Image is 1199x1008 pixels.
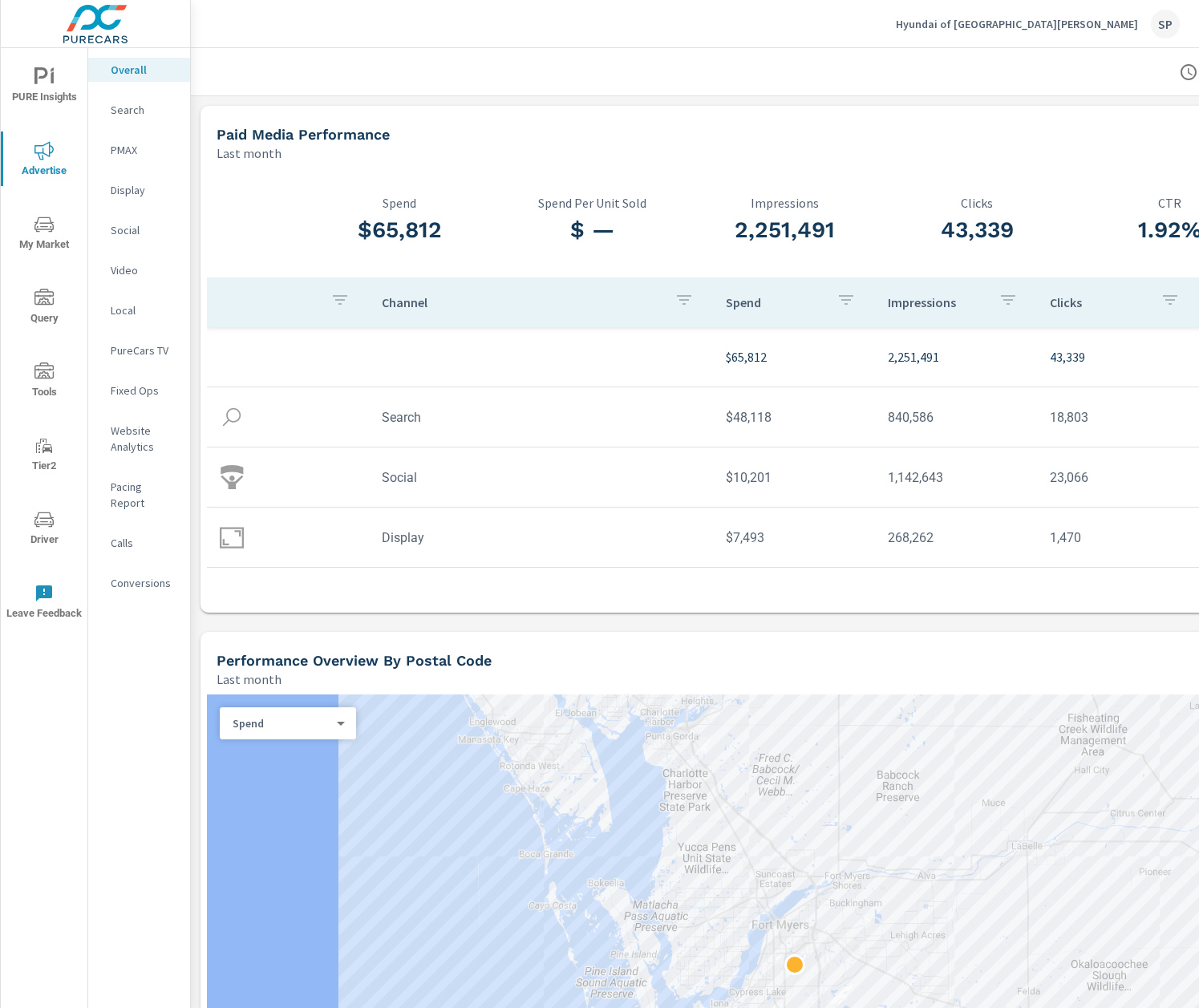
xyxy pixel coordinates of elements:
[688,217,881,244] h3: 2,251,491
[6,584,83,623] span: Leave Feedback
[496,217,688,244] h3: $ —
[303,217,496,244] h3: $65,812
[220,405,244,429] img: icon-search.svg
[88,379,190,403] div: Fixed Ops
[111,479,177,511] p: Pacing Report
[382,294,662,310] p: Channel
[88,298,190,322] div: Local
[217,144,282,163] p: Last month
[896,17,1138,31] p: Hyundai of [GEOGRAPHIC_DATA][PERSON_NAME]
[111,182,177,198] p: Display
[111,142,177,158] p: PMAX
[713,397,875,438] td: $48,118
[88,218,190,242] div: Social
[888,294,986,310] p: Impressions
[688,196,881,210] p: Impressions
[369,517,713,558] td: Display
[713,517,875,558] td: $7,493
[88,58,190,82] div: Overall
[369,397,713,438] td: Search
[111,62,177,78] p: Overall
[111,575,177,591] p: Conversions
[88,531,190,555] div: Calls
[88,98,190,122] div: Search
[1037,397,1199,438] td: 18,803
[220,465,244,489] img: icon-social.svg
[881,217,1073,244] h3: 43,339
[1151,10,1180,38] div: SP
[1037,457,1199,498] td: 23,066
[88,475,190,515] div: Pacing Report
[111,383,177,399] p: Fixed Ops
[88,419,190,459] div: Website Analytics
[88,178,190,202] div: Display
[217,652,492,669] h5: Performance Overview By Postal Code
[875,397,1037,438] td: 840,586
[111,222,177,238] p: Social
[6,510,83,549] span: Driver
[111,535,177,551] p: Calls
[875,457,1037,498] td: 1,142,643
[1037,517,1199,558] td: 1,470
[6,362,83,402] span: Tools
[6,67,83,107] span: PURE Insights
[303,196,496,210] p: Spend
[6,289,83,328] span: Query
[1050,294,1148,310] p: Clicks
[6,215,83,254] span: My Market
[111,262,177,278] p: Video
[6,141,83,180] span: Advertise
[88,571,190,595] div: Conversions
[369,457,713,498] td: Social
[881,196,1073,210] p: Clicks
[111,342,177,358] p: PureCars TV
[111,302,177,318] p: Local
[713,457,875,498] td: $10,201
[233,716,330,731] p: Spend
[726,294,824,310] p: Spend
[88,138,190,162] div: PMAX
[88,338,190,362] div: PureCars TV
[220,716,343,731] div: Spend
[217,670,282,689] p: Last month
[726,347,862,366] p: $65,812
[1050,347,1186,366] p: 43,339
[888,347,1024,366] p: 2,251,491
[220,525,244,549] img: icon-display.svg
[111,102,177,118] p: Search
[875,517,1037,558] td: 268,262
[217,126,390,143] h5: Paid Media Performance
[88,258,190,282] div: Video
[496,196,688,210] p: Spend Per Unit Sold
[6,436,83,476] span: Tier2
[1,48,87,638] div: nav menu
[111,423,177,455] p: Website Analytics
